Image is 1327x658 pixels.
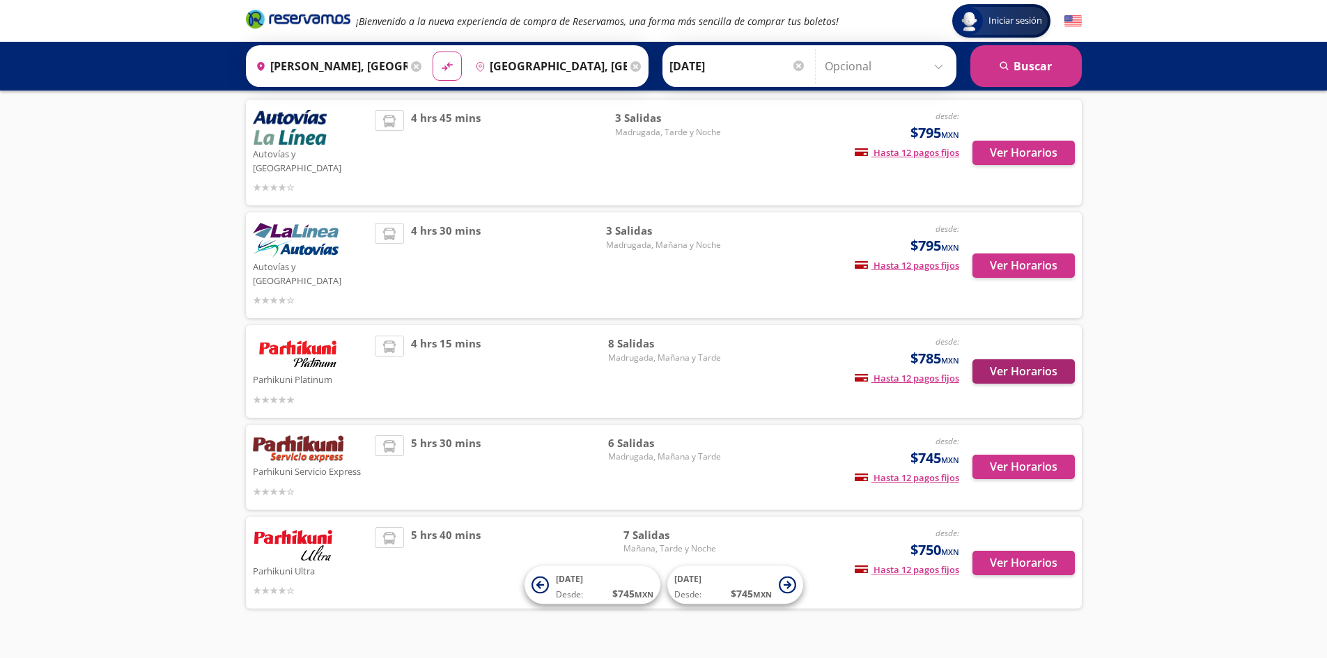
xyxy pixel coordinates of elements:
[941,355,959,366] small: MXN
[910,348,959,369] span: $785
[606,223,721,239] span: 3 Salidas
[411,435,481,499] span: 5 hrs 30 mins
[972,551,1075,575] button: Ver Horarios
[615,110,721,126] span: 3 Salidas
[941,242,959,253] small: MXN
[983,14,1048,28] span: Iniciar sesión
[910,448,959,469] span: $745
[855,563,959,576] span: Hasta 12 pagos fijos
[910,123,959,143] span: $795
[674,588,701,601] span: Desde:
[253,527,334,562] img: Parhikuni Ultra
[972,253,1075,278] button: Ver Horarios
[623,542,721,555] span: Mañana, Tarde y Noche
[972,359,1075,384] button: Ver Horarios
[356,15,839,28] em: ¡Bienvenido a la nueva experiencia de compra de Reservamos, una forma más sencilla de comprar tus...
[731,586,772,601] span: $ 745
[635,589,653,600] small: MXN
[941,547,959,557] small: MXN
[253,145,368,175] p: Autovías y [GEOGRAPHIC_DATA]
[470,49,627,84] input: Buscar Destino
[606,239,721,251] span: Madrugada, Mañana y Noche
[253,370,368,387] p: Parhikuni Platinum
[411,527,481,599] span: 5 hrs 40 mins
[608,451,721,463] span: Madrugada, Mañana y Tarde
[936,435,959,447] em: desde:
[608,435,721,451] span: 6 Salidas
[667,566,803,604] button: [DATE]Desde:$745MXN
[936,527,959,539] em: desde:
[855,372,959,384] span: Hasta 12 pagos fijos
[253,435,343,463] img: Parhikuni Servicio Express
[556,573,583,585] span: [DATE]
[253,562,368,579] p: Parhikuni Ultra
[936,336,959,347] em: desde:
[855,259,959,272] span: Hasta 12 pagos fijos
[253,462,368,479] p: Parhikuni Servicio Express
[936,223,959,235] em: desde:
[246,8,350,29] i: Brand Logo
[623,527,721,543] span: 7 Salidas
[253,110,327,145] img: Autovías y La Línea
[246,8,350,33] a: Brand Logo
[972,141,1075,165] button: Ver Horarios
[970,45,1082,87] button: Buscar
[411,223,481,308] span: 4 hrs 30 mins
[253,258,368,288] p: Autovías y [GEOGRAPHIC_DATA]
[525,566,660,604] button: [DATE]Desde:$745MXN
[674,573,701,585] span: [DATE]
[855,471,959,484] span: Hasta 12 pagos fijos
[612,586,653,601] span: $ 745
[608,336,721,352] span: 8 Salidas
[753,589,772,600] small: MXN
[855,146,959,159] span: Hasta 12 pagos fijos
[253,223,339,258] img: Autovías y La Línea
[972,455,1075,479] button: Ver Horarios
[910,235,959,256] span: $795
[669,49,806,84] input: Elegir Fecha
[1064,13,1082,30] button: English
[825,49,949,84] input: Opcional
[411,336,481,407] span: 4 hrs 15 mins
[910,540,959,561] span: $750
[250,49,408,84] input: Buscar Origen
[556,588,583,601] span: Desde:
[615,126,721,139] span: Madrugada, Tarde y Noche
[608,352,721,364] span: Madrugada, Mañana y Tarde
[941,130,959,140] small: MXN
[411,110,481,195] span: 4 hrs 45 mins
[936,110,959,122] em: desde:
[941,455,959,465] small: MXN
[253,336,343,370] img: Parhikuni Platinum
